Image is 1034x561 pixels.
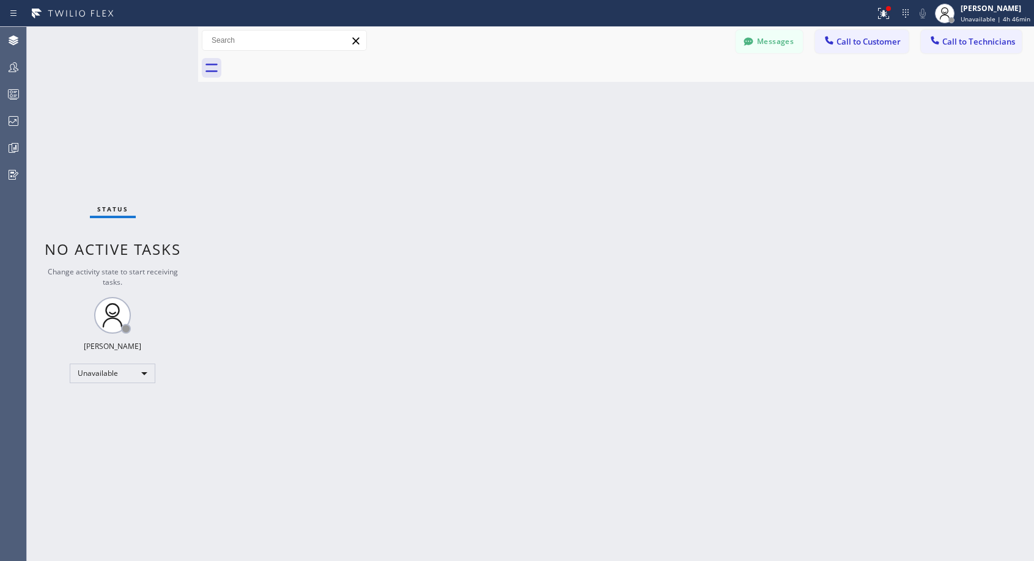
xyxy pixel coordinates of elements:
[961,15,1030,23] span: Unavailable | 4h 46min
[202,31,366,50] input: Search
[48,266,178,287] span: Change activity state to start receiving tasks.
[84,341,141,351] div: [PERSON_NAME]
[942,36,1015,47] span: Call to Technicians
[961,3,1030,13] div: [PERSON_NAME]
[70,364,155,383] div: Unavailable
[815,30,909,53] button: Call to Customer
[836,36,901,47] span: Call to Customer
[45,239,181,259] span: No active tasks
[921,30,1022,53] button: Call to Technicians
[914,5,931,22] button: Mute
[736,30,803,53] button: Messages
[97,205,128,213] span: Status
